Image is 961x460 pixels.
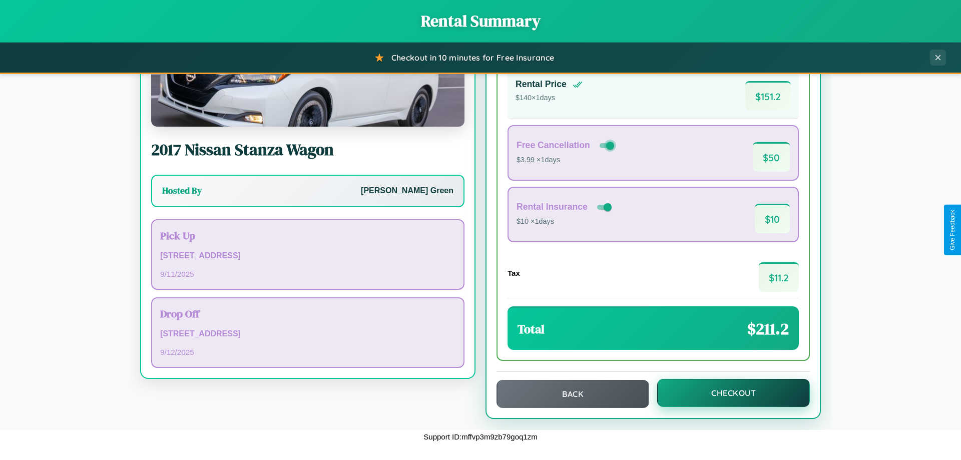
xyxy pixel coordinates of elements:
[745,81,791,111] span: $ 151.2
[949,210,956,250] div: Give Feedback
[518,321,545,337] h3: Total
[160,249,455,263] p: [STREET_ADDRESS]
[160,228,455,243] h3: Pick Up
[747,318,789,340] span: $ 211.2
[517,140,590,151] h4: Free Cancellation
[657,379,810,407] button: Checkout
[517,215,614,228] p: $10 × 1 days
[160,267,455,281] p: 9 / 11 / 2025
[755,204,790,233] span: $ 10
[162,185,202,197] h3: Hosted By
[160,306,455,321] h3: Drop Off
[497,380,649,408] button: Back
[423,430,537,443] p: Support ID: mffvp3m9zb79goq1zm
[160,345,455,359] p: 9 / 12 / 2025
[753,142,790,172] span: $ 50
[508,269,520,277] h4: Tax
[391,53,554,63] span: Checkout in 10 minutes for Free Insurance
[361,184,453,198] p: [PERSON_NAME] Green
[151,27,464,127] img: Nissan Stanza Wagon
[516,79,567,90] h4: Rental Price
[516,92,583,105] p: $ 140 × 1 days
[10,10,951,32] h1: Rental Summary
[151,139,464,161] h2: 2017 Nissan Stanza Wagon
[517,154,616,167] p: $3.99 × 1 days
[517,202,588,212] h4: Rental Insurance
[759,262,799,292] span: $ 11.2
[160,327,455,341] p: [STREET_ADDRESS]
